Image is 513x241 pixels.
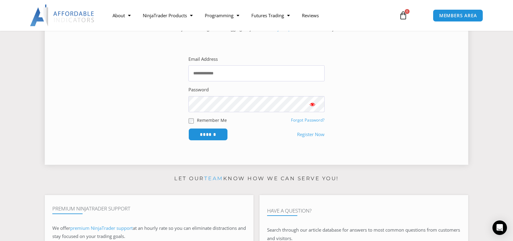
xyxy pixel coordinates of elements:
[291,117,325,123] a: Forgot Password?
[492,220,507,235] div: Open Intercom Messenger
[405,9,410,14] span: 0
[45,174,468,184] p: Let our know how we can serve you!
[70,225,133,231] a: premium NinjaTrader support
[30,5,95,26] img: LogoAI | Affordable Indicators – NinjaTrader
[188,86,209,94] label: Password
[296,8,325,22] a: Reviews
[52,206,246,212] h4: Premium NinjaTrader Support
[197,117,227,123] label: Remember Me
[267,208,461,214] h4: Have A Question?
[52,225,70,231] span: We offer
[245,8,296,22] a: Futures Trading
[199,8,245,22] a: Programming
[137,8,199,22] a: NinjaTrader Products
[52,225,246,239] span: at an hourly rate so you can eliminate distractions and stay focused on your trading goals.
[433,9,483,22] a: MEMBERS AREA
[188,55,218,64] label: Email Address
[300,96,325,112] button: Show password
[297,130,325,139] a: Register Now
[204,175,223,181] a: team
[439,13,477,18] span: MEMBERS AREA
[390,7,417,24] a: 0
[106,8,392,22] nav: Menu
[106,8,137,22] a: About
